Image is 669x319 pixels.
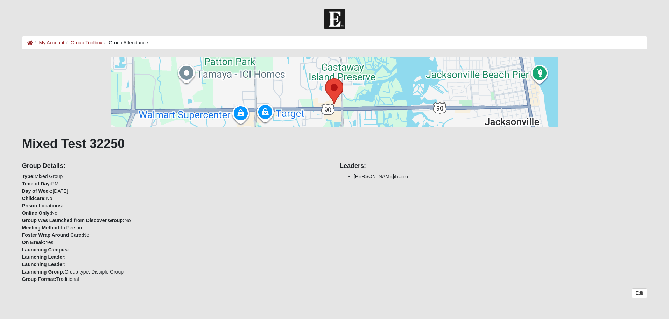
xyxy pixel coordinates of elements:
strong: Prison Locations: [22,203,63,208]
a: Group Toolbox [71,40,103,45]
strong: Day of Week: [22,188,53,194]
a: Edit [632,288,647,298]
strong: Type: [22,173,35,179]
strong: Meeting Method: [22,225,61,231]
small: (Leader) [394,175,408,179]
h4: Leaders: [340,162,647,170]
li: Group Attendance [103,39,148,47]
strong: Childcare: [22,196,46,201]
div: Mixed Group PM [DATE] No No No In Person No Yes Group type: Disciple Group Traditional [17,157,334,283]
img: Church of Eleven22 Logo [324,9,345,29]
strong: Group Format: [22,276,56,282]
strong: Launching Leader: [22,262,66,267]
strong: Launching Leader: [22,254,66,260]
h1: Mixed Test 32250 [22,136,647,151]
strong: Foster Wrap Around Care: [22,232,83,238]
strong: Time of Day: [22,181,51,186]
h4: Group Details: [22,162,329,170]
strong: Group Was Launched from Discover Group: [22,218,125,223]
strong: Launching Group: [22,269,64,275]
strong: Launching Campus: [22,247,69,253]
strong: On Break: [22,240,45,245]
a: My Account [39,40,64,45]
li: [PERSON_NAME] [354,173,647,180]
strong: Online Only: [22,210,51,216]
